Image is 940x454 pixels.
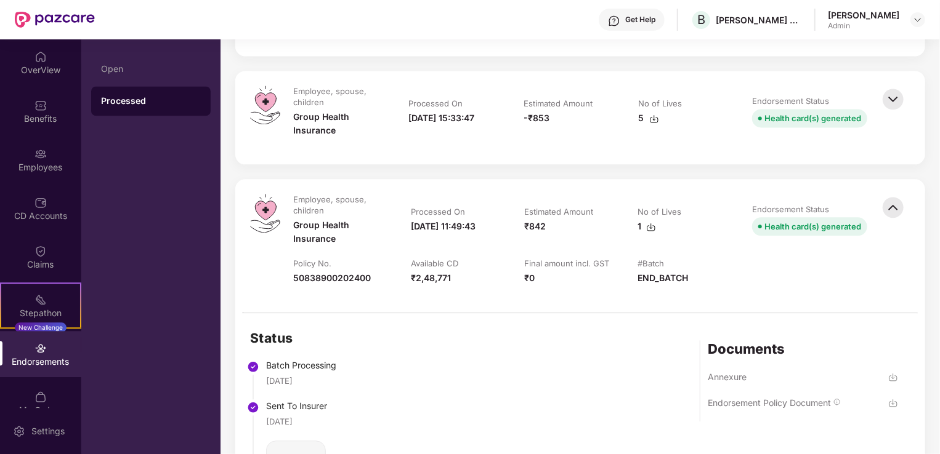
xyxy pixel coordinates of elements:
[524,206,593,217] div: Estimated Amount
[625,15,655,25] div: Get Help
[880,86,907,113] img: svg+xml;base64,PHN2ZyBpZD0iQmFjay0zMngzMiIgeG1sbnM9Imh0dHA6Ly93d3cudzMub3JnLzIwMDAvc3ZnIiB3aWR0aD...
[888,372,898,382] img: svg+xml;base64,PHN2ZyBpZD0iRG93bmxvYWQtMzJ4MzIiIHhtbG5zPSJodHRwOi8vd3d3LnczLm9yZy8yMDAwL3N2ZyIgd2...
[716,14,802,26] div: [PERSON_NAME] SOLUTIONS INDIA PRIVATE LIMITED
[913,15,923,25] img: svg+xml;base64,PHN2ZyBpZD0iRHJvcGRvd24tMzJ4MzIiIHhtbG5zPSJodHRwOi8vd3d3LnczLm9yZy8yMDAwL3N2ZyIgd2...
[293,218,386,245] div: Group Health Insurance
[34,148,47,160] img: svg+xml;base64,PHN2ZyBpZD0iRW1wbG95ZWVzIiB4bWxucz0iaHR0cDovL3d3dy53My5vcmcvMjAwMC9zdmciIHdpZHRoPS...
[638,258,664,269] div: #Batch
[34,293,47,306] img: svg+xml;base64,PHN2ZyB4bWxucz0iaHR0cDovL3d3dy53My5vcmcvMjAwMC9zdmciIHdpZHRoPSIyMSIgaGVpZ2h0PSIyMC...
[828,9,899,21] div: [PERSON_NAME]
[34,50,47,63] img: svg+xml;base64,PHN2ZyBpZD0iSG9tZSIgeG1sbnM9Imh0dHA6Ly93d3cudzMub3JnLzIwMDAvc3ZnIiB3aWR0aD0iMjAiIG...
[34,391,47,403] img: svg+xml;base64,PHN2ZyBpZD0iTXlfT3JkZXJzIiBkYXRhLW5hbWU9Ik15IE9yZGVycyIgeG1sbnM9Imh0dHA6Ly93d3cudz...
[524,271,535,285] div: ₹0
[708,397,831,408] div: Endorsement Policy Document
[638,271,688,285] div: END_BATCH
[408,98,463,109] div: Processed On
[250,194,280,233] img: svg+xml;base64,PHN2ZyB4bWxucz0iaHR0cDovL3d3dy53My5vcmcvMjAwMC9zdmciIHdpZHRoPSI0OS4zMiIgaGVpZ2h0PS...
[247,401,259,413] img: svg+xml;base64,PHN2ZyBpZD0iU3RlcC1Eb25lLTMyeDMyIiB4bWxucz0iaHR0cDovL3d3dy53My5vcmcvMjAwMC9zdmciIH...
[608,15,620,27] img: svg+xml;base64,PHN2ZyBpZD0iSGVscC0zMngzMiIgeG1sbnM9Imh0dHA6Ly93d3cudzMub3JnLzIwMDAvc3ZnIiB3aWR0aD...
[524,258,609,269] div: Final amount incl. GST
[13,425,25,437] img: svg+xml;base64,PHN2ZyBpZD0iU2V0dGluZy0yMHgyMCIgeG1sbnM9Imh0dHA6Ly93d3cudzMub3JnLzIwMDAvc3ZnIiB3aW...
[15,12,95,28] img: New Pazcare Logo
[293,258,331,269] div: Policy No.
[293,110,384,137] div: Group Health Insurance
[638,206,681,217] div: No of Lives
[101,64,201,74] div: Open
[764,111,861,125] div: Health card(s) generated
[101,95,201,107] div: Processed
[411,220,476,233] div: [DATE] 11:49:43
[293,271,371,285] div: 50838900202400
[293,194,384,216] div: Employee, spouse, children
[266,375,293,387] div: [DATE]
[250,328,367,348] h2: Status
[708,340,898,357] div: Documents
[828,21,899,31] div: Admin
[28,425,68,437] div: Settings
[752,95,829,106] div: Endorsement Status
[833,398,841,405] img: svg+xml;base64,PHN2ZyBpZD0iSW5mbyIgeG1sbnM9Imh0dHA6Ly93d3cudzMub3JnLzIwMDAvc3ZnIiB3aWR0aD0iMTQiIG...
[524,98,593,109] div: Estimated Amount
[639,111,659,125] div: 5
[880,194,907,221] img: svg+xml;base64,PHN2ZyBpZD0iQmFjay0zMngzMiIgeG1sbnM9Imh0dHA6Ly93d3cudzMub3JnLzIwMDAvc3ZnIiB3aWR0aD...
[34,245,47,257] img: svg+xml;base64,PHN2ZyBpZD0iQ2xhaW0iIHhtbG5zPSJodHRwOi8vd3d3LnczLm9yZy8yMDAwL3N2ZyIgd2lkdGg9IjIwIi...
[649,114,659,124] img: svg+xml;base64,PHN2ZyBpZD0iRG93bmxvYWQtMzJ4MzIiIHhtbG5zPSJodHRwOi8vd3d3LnczLm9yZy8yMDAwL3N2ZyIgd2...
[638,220,656,233] div: 1
[697,12,705,27] span: B
[15,322,67,332] div: New Challenge
[708,371,747,383] div: Annexure
[411,258,458,269] div: Available CD
[639,98,683,109] div: No of Lives
[34,99,47,111] img: svg+xml;base64,PHN2ZyBpZD0iQmVuZWZpdHMiIHhtbG5zPSJodHRwOi8vd3d3LnczLm9yZy8yMDAwL3N2ZyIgd2lkdGg9Ij...
[524,111,549,125] div: -₹853
[266,415,293,428] div: [DATE]
[411,206,465,217] div: Processed On
[293,86,381,108] div: Employee, spouse, children
[247,360,259,373] img: svg+xml;base64,PHN2ZyBpZD0iU3RlcC1Eb25lLTMyeDMyIiB4bWxucz0iaHR0cDovL3d3dy53My5vcmcvMjAwMC9zdmciIH...
[266,359,367,372] div: Batch Processing
[411,271,451,285] div: ₹2,48,771
[34,196,47,209] img: svg+xml;base64,PHN2ZyBpZD0iQ0RfQWNjb3VudHMiIGRhdGEtbmFtZT0iQ0QgQWNjb3VudHMiIHhtbG5zPSJodHRwOi8vd3...
[266,399,367,413] div: Sent To Insurer
[34,342,47,354] img: svg+xml;base64,PHN2ZyBpZD0iRW5kb3JzZW1lbnRzIiB4bWxucz0iaHR0cDovL3d3dy53My5vcmcvMjAwMC9zdmciIHdpZH...
[646,222,656,232] img: svg+xml;base64,PHN2ZyBpZD0iRG93bmxvYWQtMzJ4MzIiIHhtbG5zPSJodHRwOi8vd3d3LnczLm9yZy8yMDAwL3N2ZyIgd2...
[1,307,80,319] div: Stepathon
[524,220,546,233] div: ₹842
[752,204,829,215] div: Endorsement Status
[764,220,861,233] div: Health card(s) generated
[888,398,898,408] img: svg+xml;base64,PHN2ZyBpZD0iRG93bmxvYWQtMzJ4MzIiIHhtbG5zPSJodHRwOi8vd3d3LnczLm9yZy8yMDAwL3N2ZyIgd2...
[250,86,280,124] img: svg+xml;base64,PHN2ZyB4bWxucz0iaHR0cDovL3d3dy53My5vcmcvMjAwMC9zdmciIHdpZHRoPSI0OS4zMiIgaGVpZ2h0PS...
[408,111,474,125] div: [DATE] 15:33:47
